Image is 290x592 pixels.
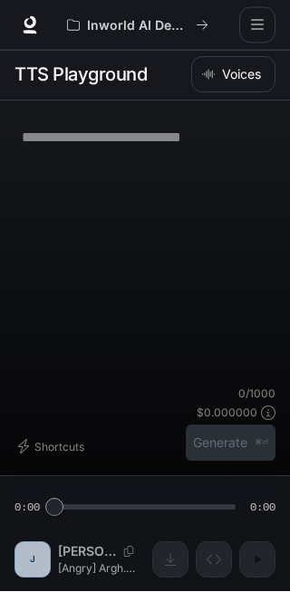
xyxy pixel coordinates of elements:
h1: TTS Playground [14,57,147,93]
button: open drawer [239,7,275,43]
button: Shortcuts [14,433,92,462]
p: Inworld AI Demos [87,18,188,33]
button: Voices [191,57,275,93]
button: All workspaces [59,7,217,43]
